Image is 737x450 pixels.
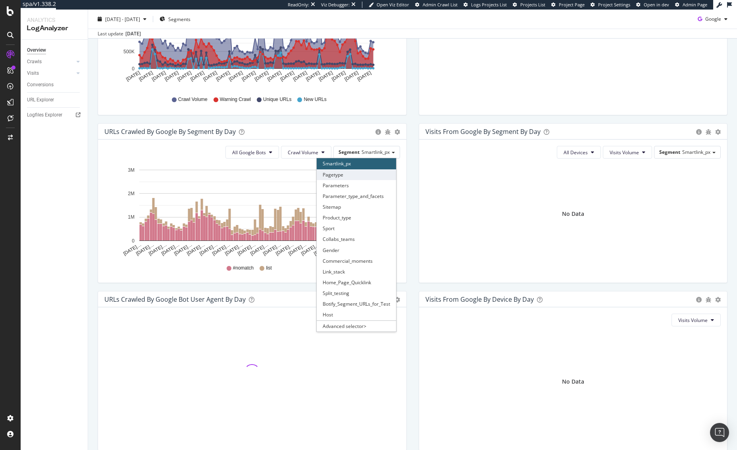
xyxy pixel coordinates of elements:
span: Open Viz Editor [377,2,409,8]
span: Open in dev [644,2,669,8]
a: Admin Crawl List [415,2,458,8]
div: Visits [27,69,39,78]
text: 3M [128,167,135,173]
text: 0 [132,66,135,72]
span: Google [705,16,721,22]
a: Project Settings [591,2,630,8]
span: New URLs [304,96,326,103]
text: [DATE] [266,70,282,82]
div: Visits from Google By Segment By Day [425,128,541,136]
span: All Google Bots [232,149,266,156]
div: Link_stack [317,266,396,277]
div: LogAnalyzer [27,24,81,33]
div: bug [706,297,711,303]
span: Crawl Volume [178,96,208,103]
text: 2M [128,191,135,196]
text: [DATE] [254,70,269,82]
div: Home_Page_Quicklink [317,277,396,288]
a: Crawls [27,58,74,66]
div: URLs Crawled by Google bot User Agent By Day [104,295,246,303]
span: Crawl Volume [288,149,318,156]
text: [DATE] [189,70,205,82]
div: [DATE] [125,30,141,37]
div: Parameters [317,180,396,191]
span: Smartlink_px [362,149,390,155]
text: [DATE] [138,70,154,82]
button: Segments [156,13,194,25]
div: URLs Crawled by Google By Segment By Day [104,128,236,136]
span: Project Settings [598,2,630,8]
div: Logfiles Explorer [27,111,62,119]
button: Crawl Volume [281,146,331,159]
a: Project Page [551,2,585,8]
span: [DATE] - [DATE] [105,16,140,22]
div: No Data [562,210,584,218]
div: gear [715,297,721,303]
text: [DATE] [344,70,360,82]
div: Sitemap [317,202,396,212]
div: gear [715,129,721,135]
div: Sport [317,223,396,234]
text: [DATE] [125,70,141,82]
div: Open Intercom Messenger [710,423,729,442]
text: [DATE] [177,70,192,82]
span: Visits Volume [610,149,639,156]
text: [DATE] [318,70,334,82]
span: Logs Projects List [471,2,507,8]
text: [DATE] [164,70,179,82]
div: circle-info [375,129,381,135]
div: Gender [317,245,396,256]
text: [DATE] [356,70,372,82]
span: Admin Crawl List [423,2,458,8]
div: Split_testing [317,288,396,299]
a: Conversions [27,81,82,89]
div: Crawls [27,58,42,66]
span: Segment [659,149,680,155]
div: Collabs_teams [317,234,396,244]
span: Visits Volume [678,317,708,324]
a: Visits [27,69,74,78]
text: [DATE] [202,70,218,82]
button: [DATE] - [DATE] [94,13,150,25]
span: Projects List [520,2,545,8]
a: Admin Page [675,2,707,8]
div: Botify_Segment_URLs_for_Test [317,299,396,309]
svg: A chart. [104,165,397,257]
div: Pagetype [317,169,396,180]
div: Viz Debugger: [321,2,350,8]
div: No Data [562,378,584,386]
div: Commercial_moments [317,256,396,266]
text: 500K [123,49,135,54]
div: Last update [98,30,141,37]
div: Analytics [27,16,81,24]
a: Projects List [513,2,545,8]
div: bug [385,129,391,135]
div: Conversions [27,81,54,89]
div: ReadOnly: [288,2,309,8]
button: All Devices [557,146,601,159]
span: Unique URLs [263,96,291,103]
text: 0 [132,238,135,244]
span: Smartlink_px [682,149,710,155]
button: Visits Volume [672,314,721,326]
text: [DATE] [331,70,346,82]
text: 1M [128,215,135,220]
button: All Google Bots [225,146,279,159]
div: Overview [27,46,46,54]
div: gear [394,297,400,303]
a: Logfiles Explorer [27,111,82,119]
text: [DATE] [305,70,321,82]
span: list [266,265,272,272]
text: [DATE] [228,70,244,82]
a: Open Viz Editor [369,2,409,8]
text: [DATE] [241,70,257,82]
div: gear [394,129,400,135]
div: Product_type [317,212,396,223]
div: Parameter_type_and_facets [317,191,396,202]
a: URL Explorer [27,96,82,104]
text: [DATE] [215,70,231,82]
div: Advanced selector > [317,320,396,332]
text: [DATE] [292,70,308,82]
a: Logs Projects List [464,2,507,8]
